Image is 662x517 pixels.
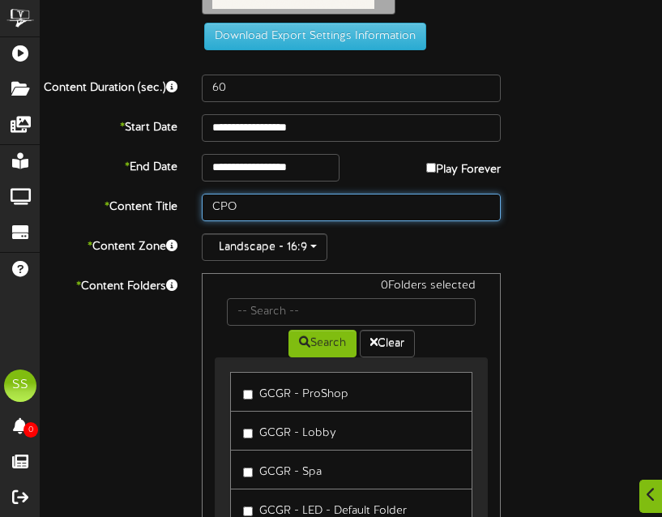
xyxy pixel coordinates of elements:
[23,422,38,438] span: 0
[28,233,190,255] label: Content Zone
[243,468,253,477] input: GCGR - Spa
[243,381,348,403] label: GCGR - ProShop
[243,429,253,438] input: GCGR - Lobby
[204,23,426,50] button: Download Export Settings Information
[243,459,322,481] label: GCGR - Spa
[243,506,253,516] input: GCGR - LED - Default Folder
[215,278,488,298] div: 0 Folders selected
[28,273,190,295] label: Content Folders
[243,390,253,399] input: GCGR - ProShop
[202,233,327,261] button: Landscape - 16:9
[426,163,436,173] input: Play Forever
[28,154,190,176] label: End Date
[243,420,336,442] label: GCGR - Lobby
[360,330,415,357] button: Clear
[202,194,501,221] input: Title of this Content
[196,30,426,42] a: Download Export Settings Information
[28,194,190,216] label: Content Title
[426,154,501,178] label: Play Forever
[227,298,476,326] input: -- Search --
[28,114,190,136] label: Start Date
[28,75,190,96] label: Content Duration (sec.)
[288,330,357,357] button: Search
[4,370,36,402] div: SS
